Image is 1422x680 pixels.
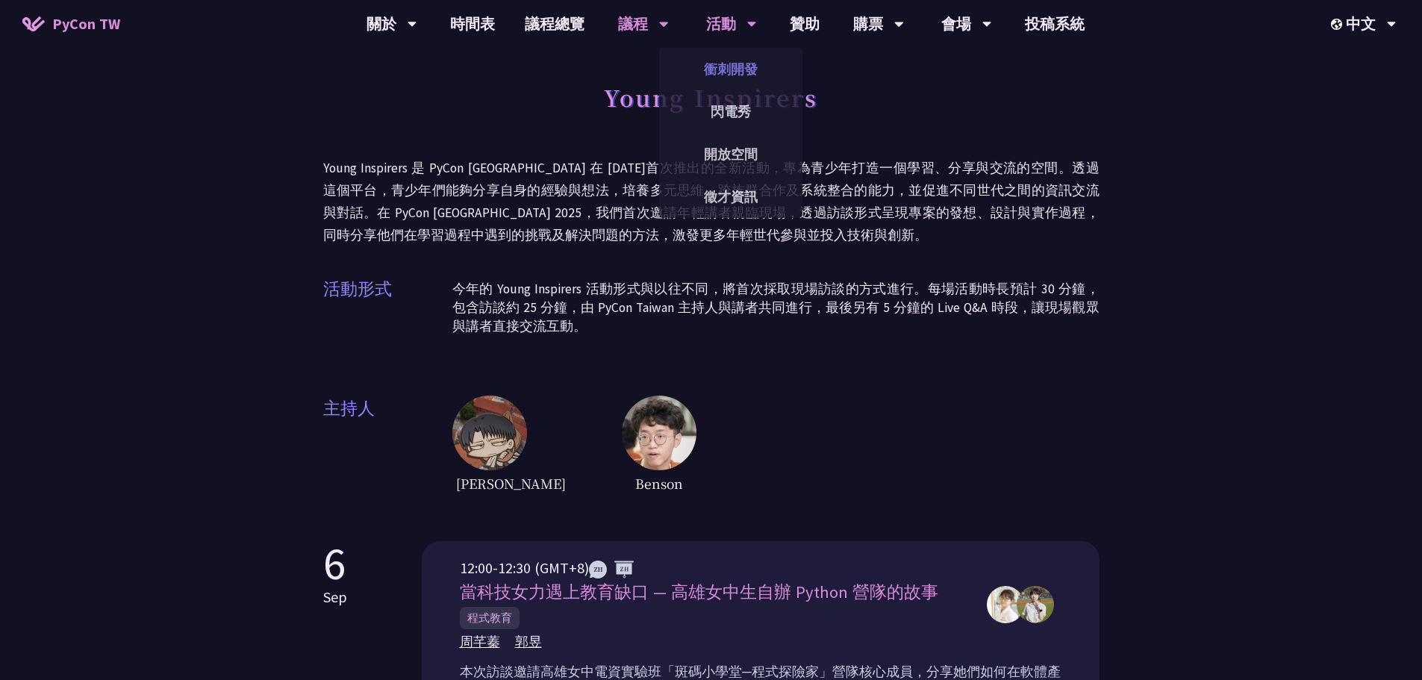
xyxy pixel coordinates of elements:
[323,396,452,496] span: 主持人
[452,470,570,496] span: [PERSON_NAME]
[515,633,542,652] span: 郭昱
[452,280,1100,336] p: 今年的 Young Inspirers 活動形式與以往不同，將首次採取現場訪談的方式進行。每場活動時長預計 30 分鐘，包含訪談約 25 分鐘，由 PyCon Taiwan 主持人與講者共同進行...
[323,541,347,586] p: 6
[659,52,802,87] a: 衝刺開發
[987,586,1024,623] img: 周芊蓁,郭昱
[1017,586,1054,623] img: 周芊蓁,郭昱
[323,586,347,608] p: Sep
[659,94,802,129] a: 閃電秀
[22,16,45,31] img: Home icon of PyCon TW 2025
[52,13,120,35] span: PyCon TW
[622,470,696,496] span: Benson
[1331,19,1346,30] img: Locale Icon
[7,5,135,43] a: PyCon TW
[460,633,500,652] span: 周芊蓁
[589,561,634,578] img: ZHZH.38617ef.svg
[659,179,802,214] a: 徵才資訊
[460,607,520,629] span: 程式教育
[323,157,1100,246] p: Young Inspirers 是 PyCon [GEOGRAPHIC_DATA] 在 [DATE]首次推出的全新活動，專為青少年打造一個學習、分享與交流的空間。透過這個平台，青少年們能夠分享自...
[622,396,696,470] img: host2.62516ee.jpg
[460,581,938,602] span: 當科技女力遇上教育缺口 — 高雄女中生自辦 Python 營隊的故事
[659,137,802,172] a: 開放空間
[323,276,452,351] span: 活動形式
[460,557,972,579] div: 12:00-12:30 (GMT+8)
[452,396,527,470] img: host1.6ba46fc.jpg
[604,75,818,119] h1: Young Inspirers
